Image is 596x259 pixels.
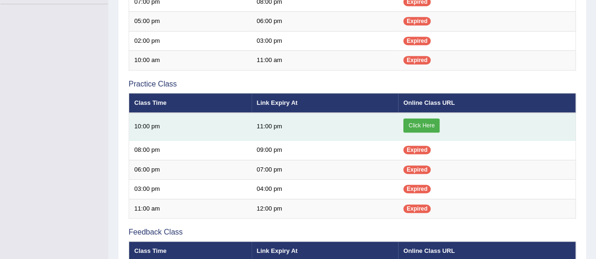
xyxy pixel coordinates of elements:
td: 11:00 am [252,51,399,71]
span: Expired [403,17,431,25]
td: 10:00 am [129,51,252,71]
h3: Feedback Class [129,228,576,236]
span: Expired [403,146,431,154]
td: 12:00 pm [252,199,399,219]
td: 02:00 pm [129,31,252,51]
td: 03:00 pm [252,31,399,51]
span: Expired [403,37,431,45]
td: 03:00 pm [129,180,252,199]
td: 11:00 am [129,199,252,219]
td: 11:00 pm [252,113,399,141]
td: 10:00 pm [129,113,252,141]
td: 06:00 pm [252,12,399,31]
span: Expired [403,204,431,213]
td: 07:00 pm [252,160,399,180]
span: Expired [403,185,431,193]
td: 08:00 pm [129,141,252,160]
span: Expired [403,56,431,64]
th: Class Time [129,93,252,113]
span: Expired [403,165,431,174]
td: 06:00 pm [129,160,252,180]
td: 04:00 pm [252,180,399,199]
h3: Practice Class [129,80,576,88]
th: Link Expiry At [252,93,399,113]
th: Online Class URL [398,93,575,113]
td: 09:00 pm [252,141,399,160]
td: 05:00 pm [129,12,252,31]
a: Click Here [403,118,440,133]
